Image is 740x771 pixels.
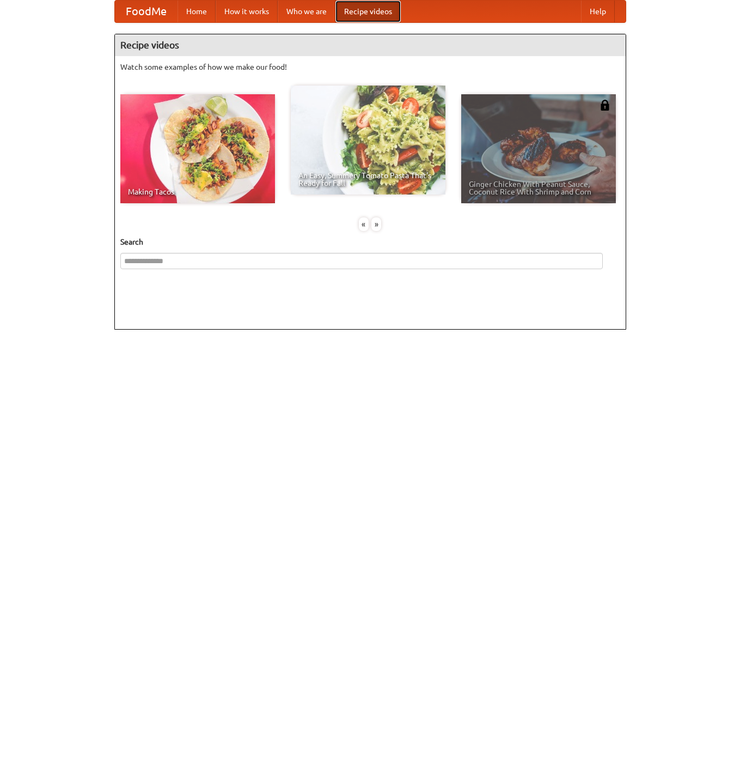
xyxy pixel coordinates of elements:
span: An Easy, Summery Tomato Pasta That's Ready for Fall [298,172,438,187]
a: Making Tacos [120,94,275,203]
a: Home [178,1,216,22]
div: « [359,217,369,231]
h5: Search [120,236,620,247]
h4: Recipe videos [115,34,626,56]
a: How it works [216,1,278,22]
a: Help [581,1,615,22]
p: Watch some examples of how we make our food! [120,62,620,72]
a: Who we are [278,1,335,22]
img: 483408.png [600,100,610,111]
div: » [371,217,381,231]
a: Recipe videos [335,1,401,22]
a: FoodMe [115,1,178,22]
a: An Easy, Summery Tomato Pasta That's Ready for Fall [291,86,445,195]
span: Making Tacos [128,188,267,196]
